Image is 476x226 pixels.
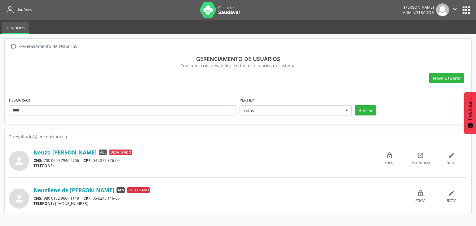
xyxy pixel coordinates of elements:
[464,92,476,134] button: Feedback - Mostrar pesquisa
[416,199,425,203] div: Ativar
[385,161,394,165] div: Ativar
[386,152,393,159] i: lock_open
[461,5,472,15] button: apps
[33,196,405,201] div: 980 0162 9667 1119 054.245.116-60
[117,187,125,193] span: ACS
[467,98,473,120] span: Feedback
[13,55,463,62] div: Gerenciamento de usuários
[33,158,42,163] span: CNS:
[33,158,374,163] div: 700 0099 7946 2706 041.827.326-00
[449,3,461,16] button: 
[33,196,42,201] span: CNS:
[33,163,374,168] div: --
[447,161,456,165] div: Editar
[436,3,449,16] img: img
[33,201,54,206] span: TELEFONE:
[83,158,92,163] span: CPF:
[417,190,424,197] i: lock_open
[411,161,430,165] div: Desvincular
[9,133,467,140] div: 2 resultado(s) encontrado(s)
[447,199,456,203] div: Editar
[13,62,463,69] div: Consulte, crie, desabilite e edite os usuários do sistema
[14,155,25,167] i: person
[9,42,78,51] a:  Gerenciamento de Usuários
[4,5,32,15] a: Usuários
[403,10,434,15] span: Administrador
[127,187,150,193] span: Desativado
[99,150,107,155] span: ACE
[33,187,114,193] a: Neuzilene de [PERSON_NAME]
[240,96,254,105] label: Perfil
[242,107,339,114] span: Todos
[18,42,78,51] div: Gerenciamento de Usuários
[83,196,92,201] span: CPF:
[33,149,97,156] a: Neuza [PERSON_NAME]
[16,7,32,12] span: Usuários
[448,152,455,159] i: edit
[452,6,458,12] i: 
[33,163,54,168] span: TELEFONE:
[2,22,29,34] a: Usuários
[417,152,424,159] i: open_in_new
[429,73,464,84] button: Novo usuário
[448,190,455,197] i: edit
[355,105,376,116] button: Buscar
[33,201,405,206] div: [PHONE_NUMBER]
[9,42,18,51] i: 
[433,75,461,81] span: Novo usuário
[109,150,132,155] span: Desativado
[9,96,30,105] label: PESQUISAR
[403,5,434,10] div: [PERSON_NAME]
[14,193,25,204] i: person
